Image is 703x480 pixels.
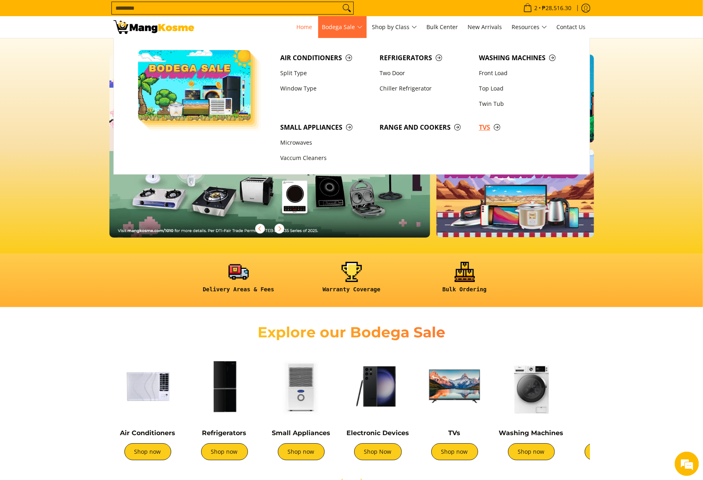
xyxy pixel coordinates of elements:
a: Shop now [508,443,555,460]
h2: Explore our Bodega Sale [235,323,469,341]
a: Washing Machines [475,50,574,65]
button: Previous [251,220,269,238]
a: Air Conditioners [120,429,175,437]
a: Vaccum Cleaners [276,151,376,166]
img: Bodega Sale [138,50,251,121]
a: Two Door [376,65,475,81]
img: Air Conditioners [113,352,182,421]
a: Washing Machines [499,429,564,437]
span: Bodega Sale [322,22,363,32]
a: Microwaves [276,135,376,151]
a: Front Load [475,65,574,81]
span: Refrigerators [380,53,471,63]
a: Chiller Refrigerator [376,81,475,96]
a: TVs [449,429,461,437]
img: Cookers [574,352,642,421]
button: Next [271,220,288,238]
button: Search [340,2,353,14]
span: TVs [479,122,570,133]
span: Bulk Center [427,23,458,31]
img: Washing Machines [497,352,566,421]
a: TVs [475,120,574,135]
a: New Arrivals [464,16,506,38]
a: Shop now [278,443,325,460]
nav: Main Menu [202,16,590,38]
img: Small Appliances [267,352,336,421]
span: Air Conditioners [280,53,371,63]
a: Refrigerators [202,429,247,437]
a: <h6><strong>Delivery Areas & Fees</strong></h6> [186,262,291,299]
span: Home [297,23,313,31]
a: Shop now [124,443,171,460]
span: 2 [533,5,539,11]
span: Contact Us [557,23,586,31]
a: Shop by Class [368,16,421,38]
a: Split Type [276,65,376,81]
a: Bulk Center [423,16,462,38]
a: Shop now [201,443,248,460]
span: Washing Machines [479,53,570,63]
span: Small Appliances [280,122,371,133]
a: Electronic Devices [346,429,409,437]
a: Shop Now [354,443,402,460]
img: Refrigerators [190,352,259,421]
a: Twin Tub [475,96,574,112]
a: Shop now [585,443,632,460]
a: <h6><strong>Bulk Ordering</strong></h6> [412,262,517,299]
a: Small Appliances [276,120,376,135]
a: <h6><strong>Warranty Coverage</strong></h6> [299,262,404,299]
a: Air Conditioners [276,50,376,65]
a: Shop now [431,443,478,460]
span: New Arrivals [468,23,502,31]
a: Home [293,16,317,38]
span: Resources [512,22,547,32]
img: Electronic Devices [344,352,412,421]
a: Bodega Sale [318,16,367,38]
span: ₱28,516.30 [541,5,573,11]
a: Window Type [276,81,376,96]
span: Shop by Class [372,22,417,32]
img: TVs [420,352,489,421]
a: Refrigerators [376,50,475,65]
img: Mang Kosme: Your Home Appliances Warehouse Sale Partner! [113,20,194,34]
a: Range and Cookers [376,120,475,135]
a: Top Load [475,81,574,96]
a: Small Appliances [272,429,330,437]
span: • [521,4,574,13]
a: Contact Us [553,16,590,38]
a: More [109,55,456,251]
span: Range and Cookers [380,122,471,133]
a: Resources [508,16,551,38]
